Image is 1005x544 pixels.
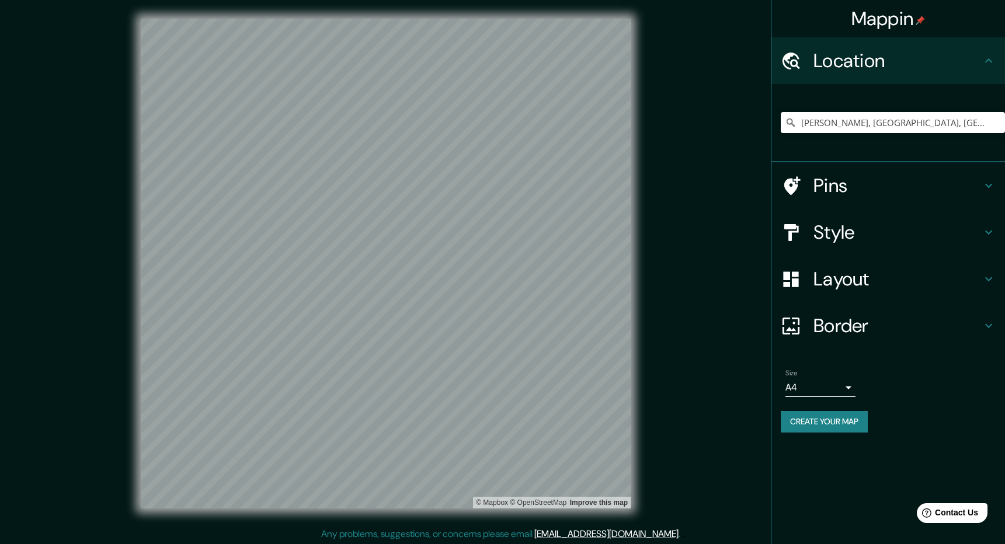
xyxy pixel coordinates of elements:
h4: Border [813,314,982,337]
p: Any problems, suggestions, or concerns please email . [321,527,680,541]
input: Pick your city or area [781,112,1005,133]
label: Size [785,368,798,378]
h4: Location [813,49,982,72]
div: . [680,527,682,541]
div: Location [771,37,1005,84]
div: Pins [771,162,1005,209]
div: . [682,527,684,541]
a: Mapbox [476,498,508,507]
div: Layout [771,256,1005,302]
h4: Style [813,221,982,244]
h4: Pins [813,174,982,197]
h4: Mappin [851,7,926,30]
img: pin-icon.png [916,16,925,25]
a: Map feedback [570,498,628,507]
div: Border [771,302,1005,349]
canvas: Map [141,19,631,508]
a: OpenStreetMap [510,498,566,507]
iframe: Help widget launcher [901,498,992,531]
div: Style [771,209,1005,256]
div: A4 [785,378,856,397]
button: Create your map [781,411,868,433]
a: [EMAIL_ADDRESS][DOMAIN_NAME] [534,528,679,540]
h4: Layout [813,267,982,291]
